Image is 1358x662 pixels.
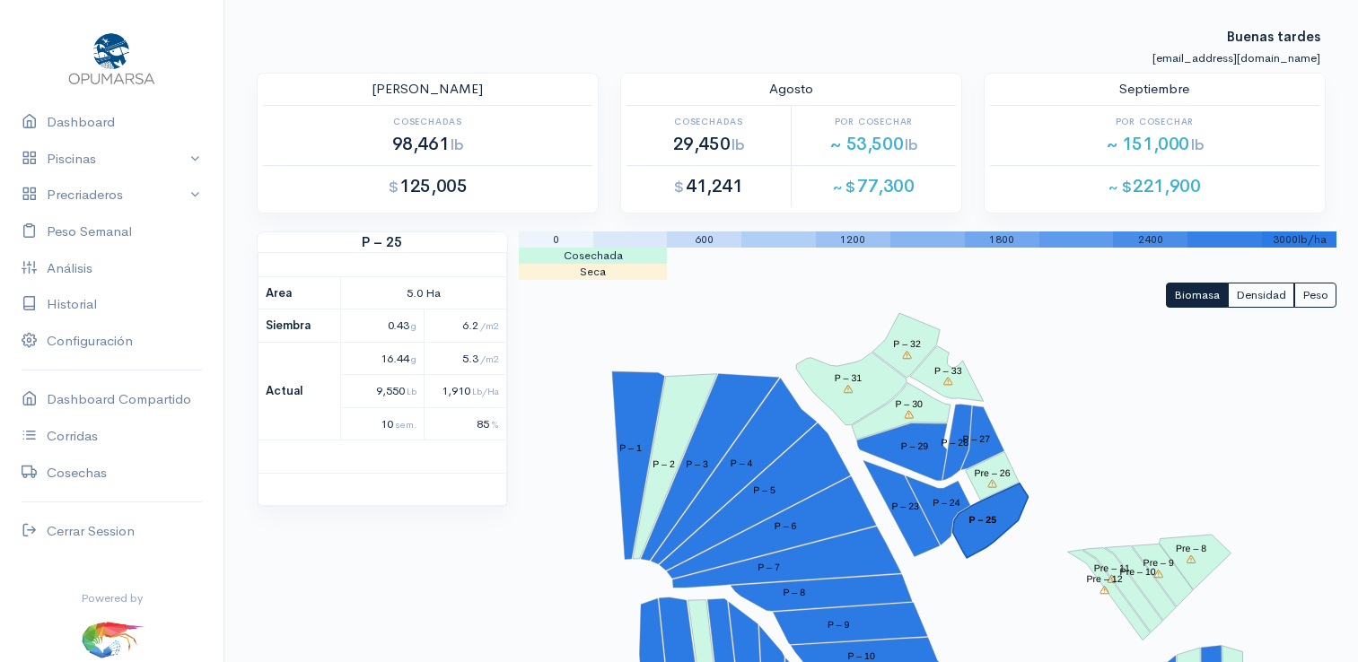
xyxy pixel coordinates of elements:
strong: P – 25 [258,232,507,253]
span: ~ 53,500 [829,133,917,155]
tspan: Pre – 11 [1094,563,1130,574]
tspan: P – 27 [962,433,990,444]
span: Densidad [1236,287,1286,302]
td: 5.3 [424,342,506,375]
td: Cosechada [519,248,668,264]
td: 5.0 Ha [341,276,507,309]
span: Peso [1302,287,1328,302]
span: g [411,319,416,332]
tspan: P – 7 [758,562,780,573]
tspan: P – 30 [895,398,923,409]
div: Septiembre [979,79,1330,100]
td: 85 [424,407,506,440]
tspan: P – 4 [731,458,753,469]
tspan: P – 2 [653,458,675,469]
span: 600 [695,232,714,247]
span: lb [905,135,917,154]
tspan: P – 24 [933,498,960,509]
td: 6.2 [424,309,506,343]
span: ~ $ [1108,178,1131,196]
button: Biomasa [1166,283,1228,309]
div: Agosto [616,79,967,100]
span: ~ 151,000 [1106,133,1205,155]
td: 10 [341,407,424,440]
span: 1200 [840,232,865,247]
tspan: P – 10 [847,651,875,662]
tspan: P – 25 [968,514,996,525]
tspan: P – 8 [783,588,805,598]
span: 77,300 [833,175,914,197]
span: 29,450 [673,133,745,155]
tspan: P – 28 [941,437,968,448]
td: 16.44 [341,342,424,375]
tspan: Pre – 26 [974,467,1010,478]
tspan: P – 6 [775,521,797,532]
span: 221,900 [1108,175,1200,197]
td: 0.43 [341,309,424,343]
span: lb [451,135,463,154]
h6: Cosechadas [263,117,592,126]
td: 9,550 [341,375,424,408]
tspan: P – 31 [835,373,863,384]
span: 0 [553,232,559,247]
h6: Cosechadas [626,117,791,126]
span: sem. [395,418,416,431]
button: Peso [1294,283,1336,309]
span: ~ $ [833,178,855,196]
tspan: P – 29 [901,441,929,452]
tspan: P – 33 [934,365,962,376]
img: Opumarsa [65,29,159,86]
span: 2400 [1138,232,1163,247]
tspan: P – 32 [893,339,921,350]
span: $ [389,178,399,196]
span: 98,461 [392,133,464,155]
div: [PERSON_NAME] [252,79,603,100]
span: 41,241 [674,175,742,197]
span: g [411,353,416,365]
tspan: P – 1 [619,443,642,454]
span: 125,005 [389,175,468,197]
tspan: Pre – 9 [1143,558,1174,569]
tspan: P – 3 [686,459,708,470]
tspan: Pre – 12 [1086,574,1122,585]
span: Lb [407,385,416,397]
th: Area [258,276,341,309]
span: $ [674,178,684,196]
th: Siembra [258,309,341,343]
h6: Por Cosechar [792,117,956,126]
span: lb [1191,135,1204,154]
small: [EMAIL_ADDRESS][DOMAIN_NAME] [1152,50,1320,65]
tspan: Pre – 8 [1176,544,1206,554]
span: lb/ha [1298,232,1327,247]
span: Biomasa [1174,287,1220,302]
th: Actual [258,342,341,440]
span: 1800 [989,232,1014,247]
span: 3000 [1273,232,1298,247]
tspan: Pre – 10 [1120,567,1156,578]
td: 1,910 [424,375,506,408]
span: lb [732,135,744,154]
h6: Por Cosechar [990,117,1319,126]
span: /m2 [480,319,499,332]
strong: Buenas tardes [1227,10,1320,45]
span: /m2 [480,353,499,365]
tspan: P – 5 [753,485,775,496]
button: Densidad [1228,283,1294,309]
td: Seca [519,264,668,280]
span: Lb/Ha [472,385,499,397]
tspan: P – 23 [891,501,919,512]
tspan: P – 9 [828,619,850,630]
span: % [491,418,499,431]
